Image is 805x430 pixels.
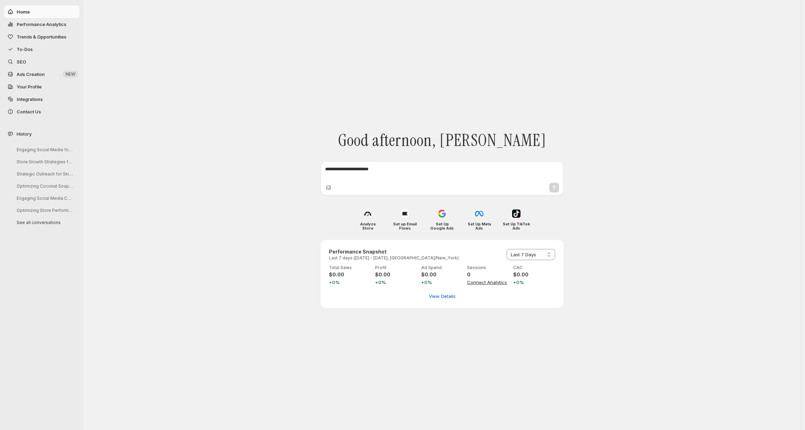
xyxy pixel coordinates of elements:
span: +0% [375,279,417,286]
button: Contact Us [4,105,79,118]
button: To-Dos [4,43,79,55]
img: Set up Email Flows icon [401,209,409,218]
span: +0% [513,279,555,286]
span: +0% [421,279,463,286]
img: Set Up Google Ads icon [438,209,446,218]
a: SEO [4,55,79,68]
span: Trends & Opportunities [17,34,66,40]
button: View detailed performance [425,291,460,302]
span: View Details [429,293,456,300]
span: Home [17,9,30,15]
button: Store Growth Strategies for This Month [11,156,77,167]
span: Good afternoon, [PERSON_NAME] [338,130,546,150]
h4: $0.00 [421,271,463,278]
h4: Set Up Google Ads [429,222,456,230]
button: Home [4,6,79,18]
h4: $0.00 [513,271,555,278]
span: History [17,130,32,137]
button: Optimizing Coconut Soap Product Pages for SEO [11,181,77,191]
span: Contact Us [17,109,41,114]
img: Set Up TikTok Ads icon [512,209,520,218]
span: +0% [329,279,371,286]
button: See all conversations [11,217,77,228]
span: SEO [17,59,26,64]
p: Profit [375,265,417,270]
p: Sessions [467,265,509,270]
button: Strategic Outreach for Skincare Launch [11,169,77,179]
span: Your Profile [17,84,42,89]
h4: $0.00 [375,271,417,278]
img: Set Up Meta Ads icon [475,209,483,218]
span: To-Dos [17,46,33,52]
a: Your Profile [4,80,79,93]
button: Engaging Social Media Content Ideas [11,193,77,204]
img: Analyze Store icon [364,209,372,218]
button: Engaging Social Media for Coconut Soap [11,144,77,155]
h4: $0.00 [329,271,371,278]
p: Ad Spend [421,265,463,270]
span: Integrations [17,96,43,102]
span: Performance Analytics [17,21,66,27]
button: Ads Creation [4,68,79,80]
p: Last 7 days ([DATE] - [DATE], [GEOGRAPHIC_DATA]/New_York) [329,255,459,261]
h4: 0 [467,271,509,278]
h4: Set Up TikTok Ads [503,222,530,230]
button: Optimizing Store Performance Analysis Steps [11,205,77,216]
h3: Performance Snapshot [329,248,459,255]
button: Trends & Opportunities [4,31,79,43]
button: Performance Analytics [4,18,79,31]
p: CAC [513,265,555,270]
h4: Set Up Meta Ads [466,222,493,230]
h4: Analyze Store [354,222,382,230]
button: Upload image [325,184,332,191]
p: Total Sales [329,265,371,270]
a: Integrations [4,93,79,105]
span: NEW [66,71,75,77]
span: Ads Creation [17,71,45,77]
h4: Set up Email Flows [391,222,419,230]
span: Connect Analytics [467,279,509,286]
